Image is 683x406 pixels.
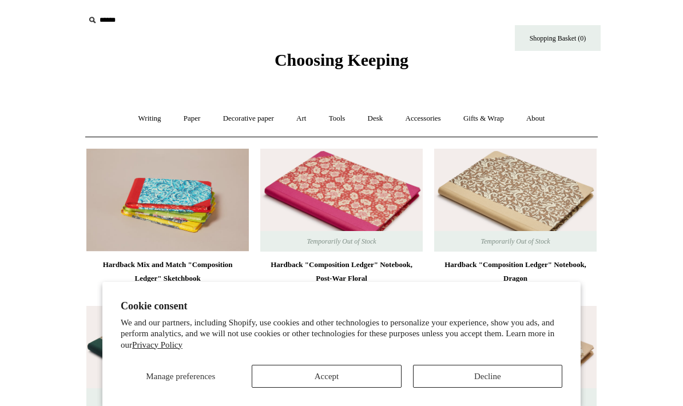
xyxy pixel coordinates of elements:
[413,365,562,388] button: Decline
[121,365,240,388] button: Manage preferences
[275,59,408,67] a: Choosing Keeping
[86,149,249,252] a: Hardback Mix and Match "Composition Ledger" Sketchbook Hardback Mix and Match "Composition Ledger...
[434,149,597,252] img: Hardback "Composition Ledger" Notebook, Dragon
[516,104,555,134] a: About
[86,149,249,252] img: Hardback Mix and Match "Composition Ledger" Sketchbook
[434,149,597,252] a: Hardback "Composition Ledger" Notebook, Dragon Hardback "Composition Ledger" Notebook, Dragon Tem...
[260,149,423,252] a: Hardback "Composition Ledger" Notebook, Post-War Floral Hardback "Composition Ledger" Notebook, P...
[252,365,401,388] button: Accept
[128,104,172,134] a: Writing
[260,149,423,252] img: Hardback "Composition Ledger" Notebook, Post-War Floral
[132,340,182,349] a: Privacy Policy
[86,258,249,305] a: Hardback Mix and Match "Composition Ledger" Sketchbook £20.00
[213,104,284,134] a: Decorative paper
[319,104,356,134] a: Tools
[286,104,316,134] a: Art
[275,50,408,69] span: Choosing Keeping
[295,231,387,252] span: Temporarily Out of Stock
[173,104,211,134] a: Paper
[434,258,597,305] a: Hardback "Composition Ledger" Notebook, Dragon from£25.00
[469,231,561,252] span: Temporarily Out of Stock
[437,258,594,285] div: Hardback "Composition Ledger" Notebook, Dragon
[146,372,215,381] span: Manage preferences
[263,258,420,285] div: Hardback "Composition Ledger" Notebook, Post-War Floral
[515,25,601,51] a: Shopping Basket (0)
[395,104,451,134] a: Accessories
[121,317,562,351] p: We and our partners, including Shopify, use cookies and other technologies to personalize your ex...
[121,300,562,312] h2: Cookie consent
[89,258,246,285] div: Hardback Mix and Match "Composition Ledger" Sketchbook
[358,104,394,134] a: Desk
[453,104,514,134] a: Gifts & Wrap
[260,258,423,305] a: Hardback "Composition Ledger" Notebook, Post-War Floral from£25.00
